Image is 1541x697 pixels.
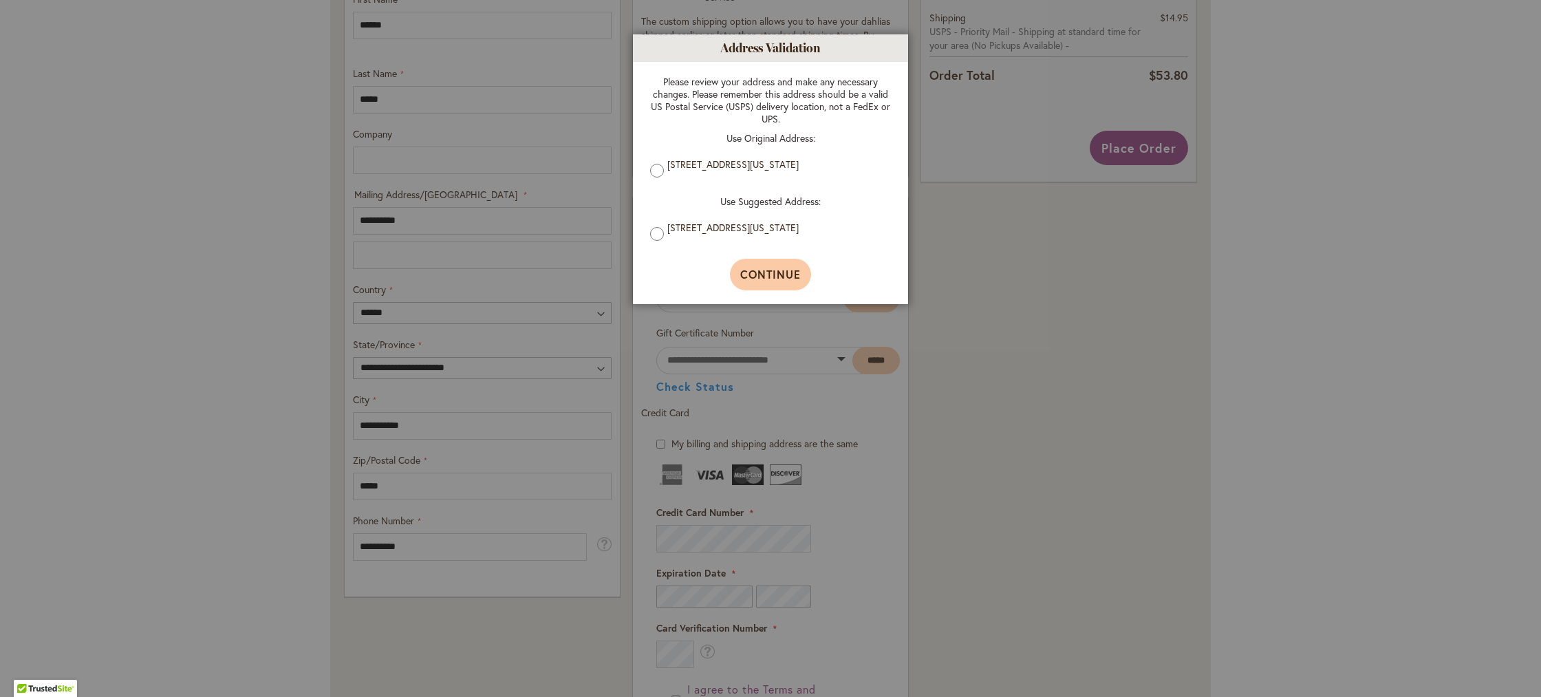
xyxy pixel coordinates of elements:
span: Continue [740,267,801,281]
label: [STREET_ADDRESS][US_STATE] [667,158,884,171]
button: Continue [730,259,812,290]
iframe: Launch Accessibility Center [10,648,49,687]
h1: Address Validation [633,34,908,62]
p: Use Original Address: [650,132,891,144]
p: Please review your address and make any necessary changes. Please remember this address should be... [650,76,891,125]
p: Use Suggested Address: [650,195,891,208]
label: [STREET_ADDRESS][US_STATE] [667,222,884,234]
